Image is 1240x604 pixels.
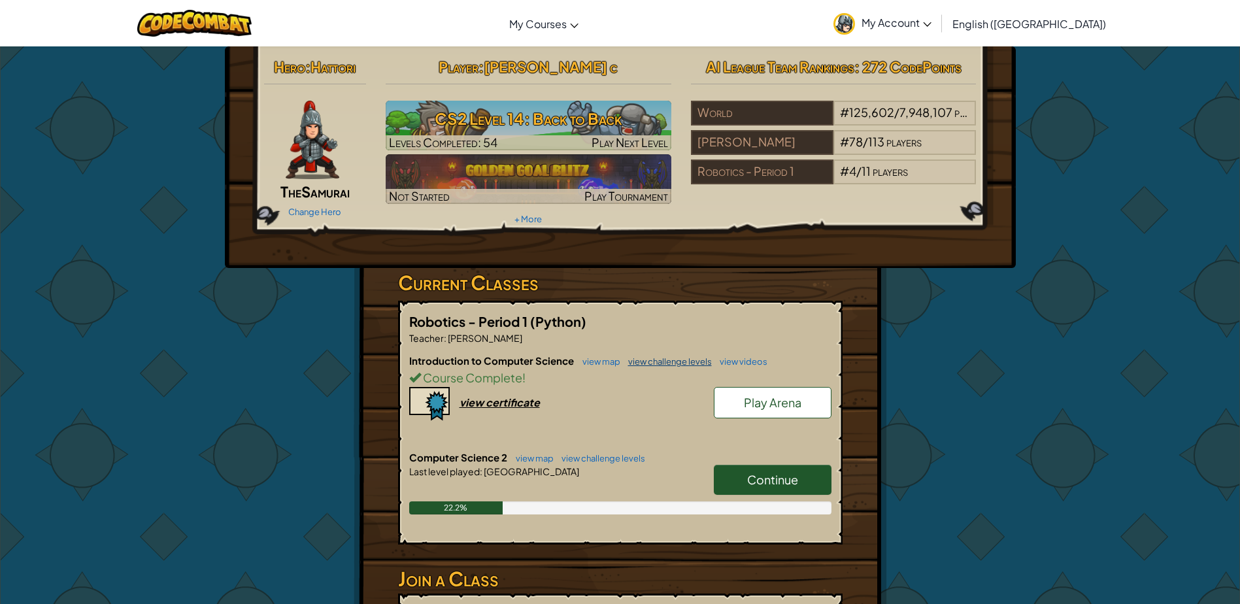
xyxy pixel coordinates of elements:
a: + More [514,214,542,224]
span: 125,602 [849,105,894,120]
a: Not StartedPlay Tournament [386,154,671,204]
span: [PERSON_NAME] c [484,58,618,76]
span: AI League Team Rankings [706,58,854,76]
span: players [954,105,990,120]
span: Hattori [310,58,356,76]
img: CodeCombat logo [137,10,252,37]
span: 78 [849,134,863,149]
a: World#125,602/7,948,107players [691,113,977,128]
span: Play Tournament [584,188,668,203]
span: Course Complete [421,370,522,385]
img: certificate-icon.png [409,387,450,421]
span: # [840,134,849,149]
span: Introduction to Computer Science [409,354,576,367]
span: Robotics - Period 1 [409,313,530,329]
a: view map [576,356,620,367]
span: Not Started [389,188,450,203]
span: 7,948,107 [899,105,952,120]
div: view certificate [460,395,540,409]
a: Change Hero [288,207,341,217]
span: 4 [849,163,856,178]
span: / [856,163,862,178]
a: view map [509,453,554,463]
a: view challenge levels [622,356,712,367]
span: : [478,58,484,76]
a: My Account [827,3,938,44]
span: / [863,134,868,149]
h3: Join a Class [398,564,843,594]
a: view challenge levels [555,453,645,463]
a: English ([GEOGRAPHIC_DATA]) [946,6,1113,41]
img: avatar [833,13,855,35]
span: Hero [274,58,305,76]
span: Continue [747,472,798,487]
h3: CS2 Level 14: Back to Back [386,104,671,133]
span: players [886,134,922,149]
span: English ([GEOGRAPHIC_DATA]) [952,17,1106,31]
span: Play Next Level [592,135,668,150]
span: : [480,465,482,477]
span: [GEOGRAPHIC_DATA] [482,465,579,477]
div: 22.2% [409,501,503,514]
span: : 272 CodePoints [854,58,962,76]
span: Play Arena [744,395,801,410]
span: : [305,58,310,76]
span: : [444,332,446,344]
span: My Account [862,16,931,29]
span: # [840,105,849,120]
span: Last level played [409,465,480,477]
span: [PERSON_NAME] [446,332,522,344]
span: 113 [868,134,884,149]
span: Levels Completed: 54 [389,135,497,150]
a: [PERSON_NAME]#78/113players [691,143,977,158]
span: Samurai [301,182,350,201]
span: (Python) [530,313,586,329]
div: Robotics - Period 1 [691,159,833,184]
img: CS2 Level 14: Back to Back [386,101,671,150]
span: Computer Science 2 [409,451,509,463]
span: 11 [862,163,871,178]
span: Teacher [409,332,444,344]
a: Play Next Level [386,101,671,150]
a: view certificate [409,395,540,409]
img: Golden Goal [386,154,671,204]
span: The [280,182,301,201]
span: ! [522,370,526,385]
span: My Courses [509,17,567,31]
a: My Courses [503,6,585,41]
h3: Current Classes [398,268,843,297]
span: # [840,163,849,178]
div: [PERSON_NAME] [691,130,833,155]
img: samurai.pose.png [286,101,339,179]
a: Robotics - Period 1#4/11players [691,172,977,187]
a: view videos [713,356,767,367]
div: World [691,101,833,126]
span: Player [439,58,478,76]
span: players [873,163,908,178]
span: / [894,105,899,120]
